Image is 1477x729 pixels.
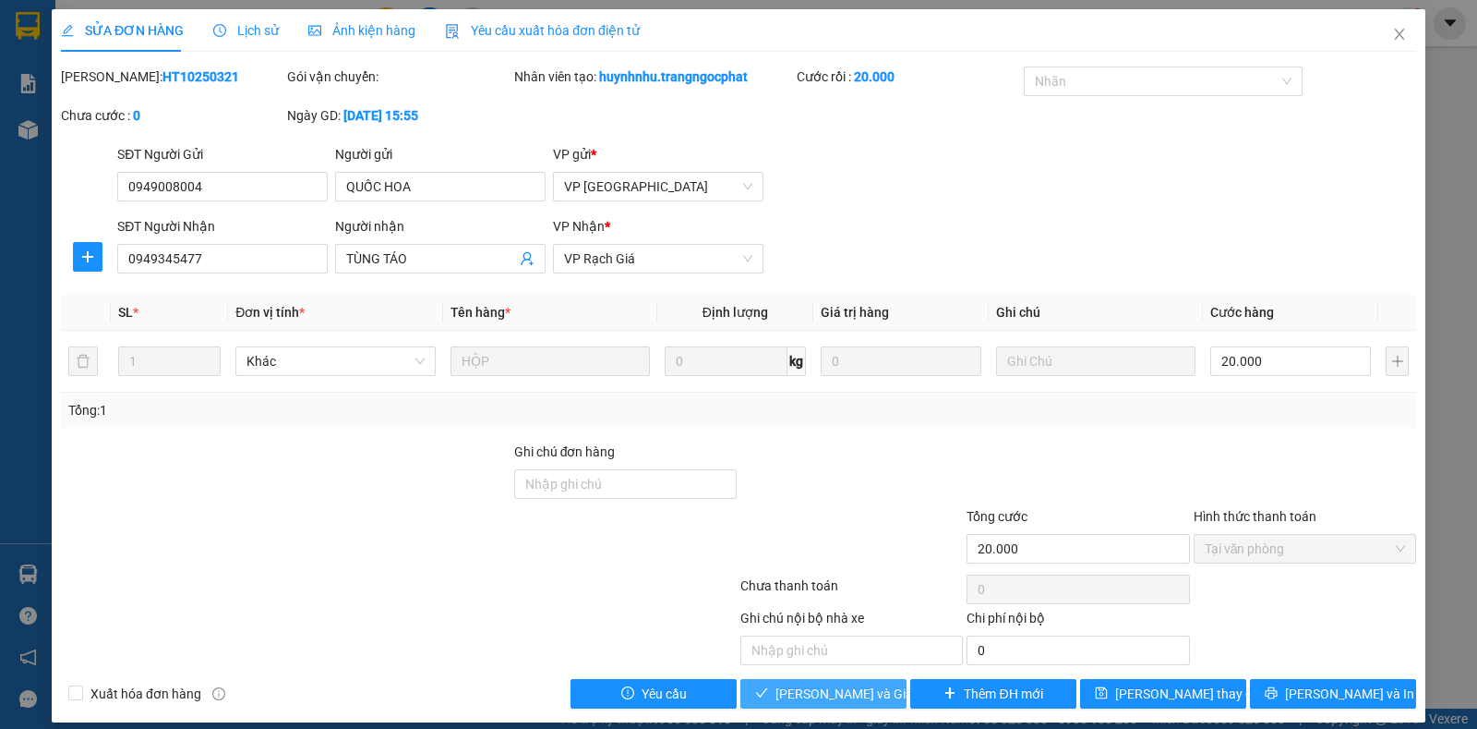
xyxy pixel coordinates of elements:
[740,679,907,709] button: check[PERSON_NAME] và Giao hàng
[702,305,768,320] span: Định lượng
[246,347,424,375] span: Khác
[599,69,748,84] b: huynhnhu.trangngocphat
[514,469,737,499] input: Ghi chú đơn hàng
[7,75,138,115] span: Địa chỉ:
[1392,27,1407,42] span: close
[642,684,687,704] span: Yêu cầu
[775,684,953,704] span: [PERSON_NAME] và Giao hàng
[68,346,98,376] button: delete
[1115,684,1263,704] span: [PERSON_NAME] thay đổi
[570,679,737,709] button: exclamation-circleYêu cầu
[910,679,1076,709] button: plusThêm ĐH mới
[61,67,283,87] div: [PERSON_NAME]:
[141,105,294,146] strong: [STREET_ADDRESS] Châu
[118,305,133,320] span: SL
[564,245,752,273] span: VP Rạch Giá
[74,249,102,264] span: plus
[133,108,140,123] b: 0
[996,346,1195,376] input: Ghi Chú
[1374,9,1425,61] button: Close
[1285,684,1414,704] span: [PERSON_NAME] và In
[989,295,1203,331] th: Ghi chú
[1250,679,1416,709] button: printer[PERSON_NAME] và In
[7,118,137,179] span: Điện thoại:
[83,684,209,704] span: Xuất hóa đơn hàng
[212,687,225,700] span: info-circle
[445,23,640,38] span: Yêu cầu xuất hóa đơn điện tử
[117,216,328,237] div: SĐT Người Nhận
[7,75,138,115] strong: 260A, [PERSON_NAME]
[61,23,184,38] span: SỬA ĐƠN HÀNG
[755,686,768,701] span: check
[162,69,239,84] b: HT10250321
[343,108,418,123] b: [DATE] 15:55
[514,444,616,459] label: Ghi chú đơn hàng
[740,636,963,665] input: Nhập ghi chú
[117,144,328,164] div: SĐT Người Gửi
[213,24,226,37] span: clock-circle
[821,305,889,320] span: Giá trị hàng
[1386,346,1409,376] button: plus
[854,69,895,84] b: 20.000
[553,144,763,164] div: VP gửi
[73,242,102,272] button: plus
[30,8,285,34] strong: NHÀ XE [PERSON_NAME]
[964,684,1042,704] span: Thêm ĐH mới
[1194,509,1316,524] label: Hình thức thanh toán
[520,251,534,266] span: user-add
[740,608,963,636] div: Ghi chú nội bộ nhà xe
[943,686,956,701] span: plus
[967,608,1189,636] div: Chi phí nội bộ
[7,52,103,72] span: VP Rạch Giá
[287,67,510,87] div: Gói vận chuyển:
[308,23,415,38] span: Ảnh kiện hàng
[141,85,294,146] span: Địa chỉ:
[445,24,460,39] img: icon
[564,173,752,200] span: VP Hà Tiên
[308,24,321,37] span: picture
[68,400,571,420] div: Tổng: 1
[213,23,279,38] span: Lịch sử
[1205,535,1405,563] span: Tại văn phòng
[141,42,306,82] span: VP [GEOGRAPHIC_DATA]
[787,346,806,376] span: kg
[287,105,510,126] div: Ngày GD:
[1210,305,1274,320] span: Cước hàng
[61,24,74,37] span: edit
[450,346,650,376] input: VD: Bàn, Ghế
[514,67,794,87] div: Nhân viên tạo:
[335,144,546,164] div: Người gửi
[967,509,1027,524] span: Tổng cước
[1265,686,1278,701] span: printer
[797,67,1019,87] div: Cước rồi :
[1080,679,1246,709] button: save[PERSON_NAME] thay đổi
[553,219,605,234] span: VP Nhận
[821,346,981,376] input: 0
[738,576,965,608] div: Chưa thanh toán
[621,686,634,701] span: exclamation-circle
[235,305,305,320] span: Đơn vị tính
[61,105,283,126] div: Chưa cước :
[450,305,510,320] span: Tên hàng
[335,216,546,237] div: Người nhận
[1095,686,1108,701] span: save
